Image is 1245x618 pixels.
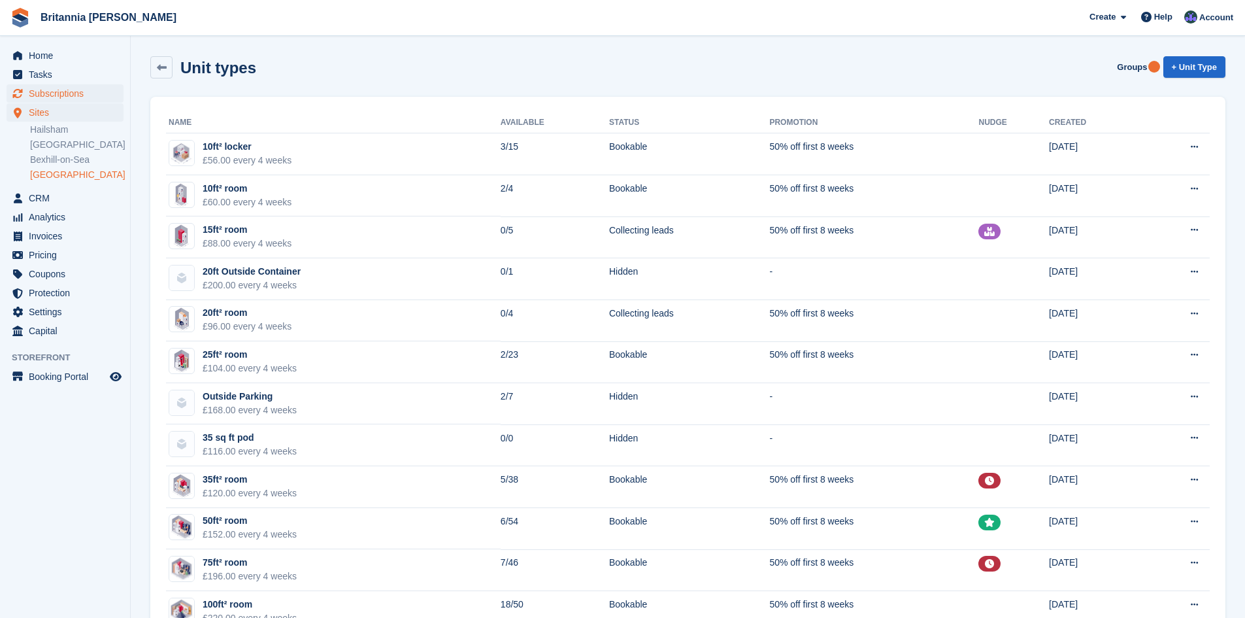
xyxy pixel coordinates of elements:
[609,383,769,425] td: Hidden
[609,300,769,342] td: Collecting leads
[203,320,291,334] div: £96.00 every 4 weeks
[7,227,124,245] a: menu
[203,598,297,611] div: 100ft² room
[203,196,291,209] div: £60.00 every 4 weeks
[29,227,107,245] span: Invoices
[769,300,978,342] td: 50% off first 8 weeks
[169,266,194,290] img: blank-unit-type-icon-ffbac7b88ba66c5e286b0e438baccc4b9c83835d4c34f86887a83fc20ec27e7b.svg
[169,432,194,456] img: blank-unit-type-icon-ffbac7b88ba66c5e286b0e438baccc4b9c83835d4c34f86887a83fc20ec27e7b.svg
[609,175,769,217] td: Bookable
[1148,61,1160,73] div: Tooltip anchor
[203,431,297,445] div: 35 sq ft pod
[1184,10,1197,24] img: Lee Cradock
[29,84,107,103] span: Subscriptions
[203,182,291,196] div: 10ft² room
[30,139,124,151] a: [GEOGRAPHIC_DATA]
[609,549,769,591] td: Bookable
[30,124,124,136] a: Hailsham
[7,46,124,65] a: menu
[203,570,297,583] div: £196.00 every 4 weeks
[169,557,194,581] img: 75FY.png
[501,466,609,508] td: 5/38
[29,208,107,226] span: Analytics
[7,303,124,321] a: menu
[1049,175,1142,217] td: [DATE]
[35,7,182,28] a: Britannia [PERSON_NAME]
[7,284,124,302] a: menu
[7,84,124,103] a: menu
[10,8,30,27] img: stora-icon-8386f47178a22dfd0bd8f6a31ec36ba5ce8667c1dd55bd0f319d3a0aa187defe.svg
[29,284,107,302] span: Protection
[1112,56,1152,78] a: Groups
[180,59,256,77] h2: Unit types
[501,112,609,133] th: Available
[203,348,297,362] div: 25ft² room
[171,348,192,374] img: 25FT.png
[1049,424,1142,466] td: [DATE]
[501,424,609,466] td: 0/0
[1049,216,1142,258] td: [DATE]
[30,169,124,181] a: [GEOGRAPHIC_DATA]
[501,300,609,342] td: 0/4
[501,216,609,258] td: 0/5
[1049,133,1142,175] td: [DATE]
[29,303,107,321] span: Settings
[203,223,291,237] div: 15ft² room
[29,65,107,84] span: Tasks
[609,112,769,133] th: Status
[1199,11,1233,24] span: Account
[169,141,194,165] img: 10FT.png
[609,424,769,466] td: Hidden
[172,306,192,332] img: 20FT.png
[501,383,609,425] td: 2/7
[203,154,291,167] div: £56.00 every 4 weeks
[769,549,978,591] td: 50% off first 8 weeks
[7,208,124,226] a: menu
[1049,341,1142,383] td: [DATE]
[501,133,609,175] td: 3/15
[203,556,297,570] div: 75ft² room
[203,390,297,403] div: Outside Parking
[170,514,194,540] img: 50FT.png
[12,351,130,364] span: Storefront
[1049,300,1142,342] td: [DATE]
[7,368,124,386] a: menu
[1049,466,1142,508] td: [DATE]
[1089,10,1116,24] span: Create
[769,216,978,258] td: 50% off first 8 weeks
[1049,549,1142,591] td: [DATE]
[501,258,609,300] td: 0/1
[203,473,297,487] div: 35ft² room
[203,514,297,528] div: 50ft² room
[609,216,769,258] td: Collecting leads
[769,258,978,300] td: -
[501,508,609,550] td: 6/54
[7,265,124,283] a: menu
[769,383,978,425] td: -
[7,189,124,207] a: menu
[29,322,107,340] span: Capital
[769,424,978,466] td: -
[1049,508,1142,550] td: [DATE]
[609,133,769,175] td: Bookable
[203,487,297,500] div: £120.00 every 4 weeks
[29,368,107,386] span: Booking Portal
[1154,10,1172,24] span: Help
[166,112,501,133] th: Name
[978,112,1049,133] th: Nudge
[769,466,978,508] td: 50% off first 8 weeks
[609,258,769,300] td: Hidden
[7,65,124,84] a: menu
[29,246,107,264] span: Pricing
[501,175,609,217] td: 2/4
[30,154,124,166] a: Bexhill-on-Sea
[29,189,107,207] span: CRM
[203,265,301,279] div: 20ft Outside Container
[203,306,291,320] div: 20ft² room
[29,265,107,283] span: Coupons
[173,223,191,249] img: 15FT.png
[609,508,769,550] td: Bookable
[169,390,194,415] img: blank-unit-type-icon-ffbac7b88ba66c5e286b0e438baccc4b9c83835d4c34f86887a83fc20ec27e7b.svg
[769,133,978,175] td: 50% off first 8 weeks
[501,341,609,383] td: 2/23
